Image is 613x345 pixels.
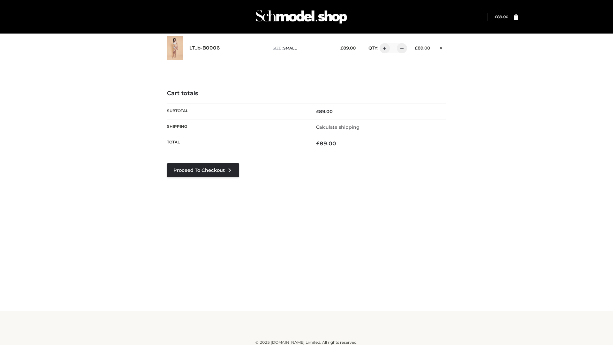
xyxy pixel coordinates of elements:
bdi: 89.00 [340,45,356,50]
th: Total [167,135,306,152]
span: £ [340,45,343,50]
span: SMALL [283,46,297,50]
div: QTY: [362,43,405,53]
th: Subtotal [167,103,306,119]
p: size : [273,45,330,51]
bdi: 89.00 [495,14,508,19]
a: £89.00 [495,14,508,19]
span: £ [316,140,320,147]
bdi: 89.00 [316,109,333,114]
bdi: 89.00 [415,45,430,50]
a: Remove this item [436,43,446,51]
img: Schmodel Admin 964 [254,4,349,29]
th: Shipping [167,119,306,135]
a: Proceed to Checkout [167,163,239,177]
a: LT_b-B0006 [189,45,220,51]
h4: Cart totals [167,90,446,97]
span: £ [316,109,319,114]
span: £ [415,45,418,50]
a: Calculate shipping [316,124,359,130]
bdi: 89.00 [316,140,336,147]
span: £ [495,14,497,19]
